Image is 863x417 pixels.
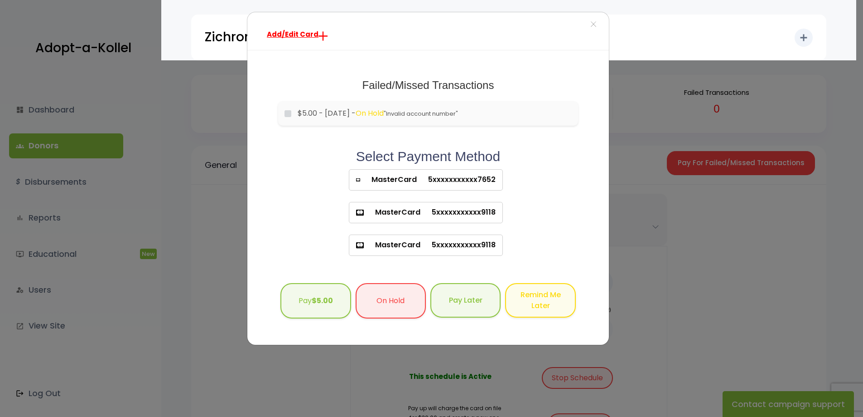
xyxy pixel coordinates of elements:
span: "Invalid account number" [384,109,458,118]
span: 5xxxxxxxxxxx9118 [420,207,496,218]
span: MasterCard [364,240,420,250]
span: 5xxxxxxxxxxx9118 [420,240,496,250]
button: On Hold [356,283,426,319]
h2: Select Payment Method [278,148,578,165]
button: Pay$5.00 [280,283,351,319]
span: Add/Edit Card [267,29,318,39]
b: $5.00 [312,295,333,306]
span: × [590,15,597,34]
span: 5xxxxxxxxxxx7652 [417,174,496,185]
span: MasterCard [360,174,417,185]
button: × [578,12,609,38]
a: Add/Edit Card [260,26,334,43]
button: Pay Later [430,283,501,318]
span: MasterCard [364,207,420,218]
h1: Failed/Missed Transactions [278,79,578,92]
button: Remind Me Later [505,283,575,318]
span: On Hold [356,108,384,118]
label: $5.00 - [DATE] - [298,108,571,119]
